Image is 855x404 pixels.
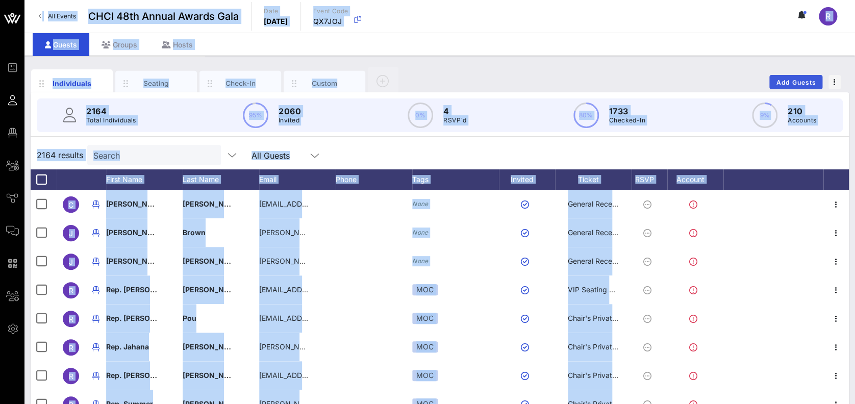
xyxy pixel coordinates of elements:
[89,33,149,56] div: Groups
[568,371,652,380] span: Chair's Private Reception
[788,115,816,125] p: Accounts
[33,8,82,24] a: All Events
[69,229,73,238] span: J
[279,115,301,125] p: Invited
[106,228,166,237] span: [PERSON_NAME]
[69,315,73,323] span: R
[183,199,243,208] span: [PERSON_NAME]
[568,342,652,351] span: Chair's Private Reception
[819,7,837,26] div: R
[252,151,290,160] div: All Guests
[86,105,136,117] p: 2164
[412,169,499,190] div: Tags
[69,372,73,381] span: R
[259,199,382,208] span: [EMAIL_ADDRESS][DOMAIN_NAME]
[218,79,263,88] div: Check-In
[568,314,652,322] span: Chair's Private Reception
[443,105,466,117] p: 4
[106,342,149,351] span: Rep. Jahana
[259,314,382,322] span: [EMAIL_ADDRESS][DOMAIN_NAME]
[568,228,629,237] span: General Reception
[106,371,184,380] span: Rep. [PERSON_NAME]
[412,257,429,265] i: None
[412,200,429,208] i: None
[667,169,723,190] div: Account
[568,199,629,208] span: General Reception
[183,285,243,294] span: [PERSON_NAME]
[183,314,196,322] span: Pou
[412,341,438,352] div: MOC
[259,228,441,237] span: [PERSON_NAME][EMAIL_ADDRESS][DOMAIN_NAME]
[134,79,179,88] div: Seating
[183,257,243,265] span: [PERSON_NAME]
[106,285,184,294] span: Rep. [PERSON_NAME]
[106,257,166,265] span: [PERSON_NAME]
[313,6,348,16] p: Event Code
[69,286,73,295] span: R
[825,11,831,21] span: R
[48,12,76,20] span: All Events
[259,257,499,265] span: [PERSON_NAME][EMAIL_ADDRESS][PERSON_NAME][DOMAIN_NAME]
[86,115,136,125] p: Total Individuals
[33,33,89,56] div: Guests
[788,105,816,117] p: 210
[264,6,288,16] p: Date
[499,169,555,190] div: Invited
[69,343,73,352] span: R
[264,16,288,27] p: [DATE]
[412,313,438,324] div: MOC
[106,169,183,190] div: First Name
[568,257,629,265] span: General Reception
[37,149,83,161] span: 2164 results
[69,258,73,266] span: J
[568,285,700,294] span: VIP Seating & Chair's Private Reception
[245,145,327,165] div: All Guests
[336,169,412,190] div: Phone
[106,199,166,208] span: [PERSON_NAME]
[68,200,73,209] span: C
[259,371,382,380] span: [EMAIL_ADDRESS][DOMAIN_NAME]
[632,169,667,190] div: RSVP
[259,169,336,190] div: Email
[183,342,243,351] span: [PERSON_NAME]
[302,79,347,88] div: Custom
[412,370,438,381] div: MOC
[149,33,205,56] div: Hosts
[279,105,301,117] p: 2060
[259,342,441,351] span: [PERSON_NAME][EMAIL_ADDRESS][DOMAIN_NAME]
[183,371,243,380] span: [PERSON_NAME]
[609,105,645,117] p: 1733
[88,9,239,24] span: CHCI 48th Annual Awards Gala
[259,285,382,294] span: [EMAIL_ADDRESS][DOMAIN_NAME]
[313,16,348,27] p: QX7JOJ
[106,314,184,322] span: Rep. [PERSON_NAME]
[49,78,95,89] div: Individuals
[183,228,206,237] span: Brown
[609,115,645,125] p: Checked-In
[412,229,429,236] i: None
[769,75,822,89] button: Add Guests
[412,284,438,295] div: MOC
[776,79,816,86] span: Add Guests
[555,169,632,190] div: Ticket
[183,169,259,190] div: Last Name
[443,115,466,125] p: RSVP`d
